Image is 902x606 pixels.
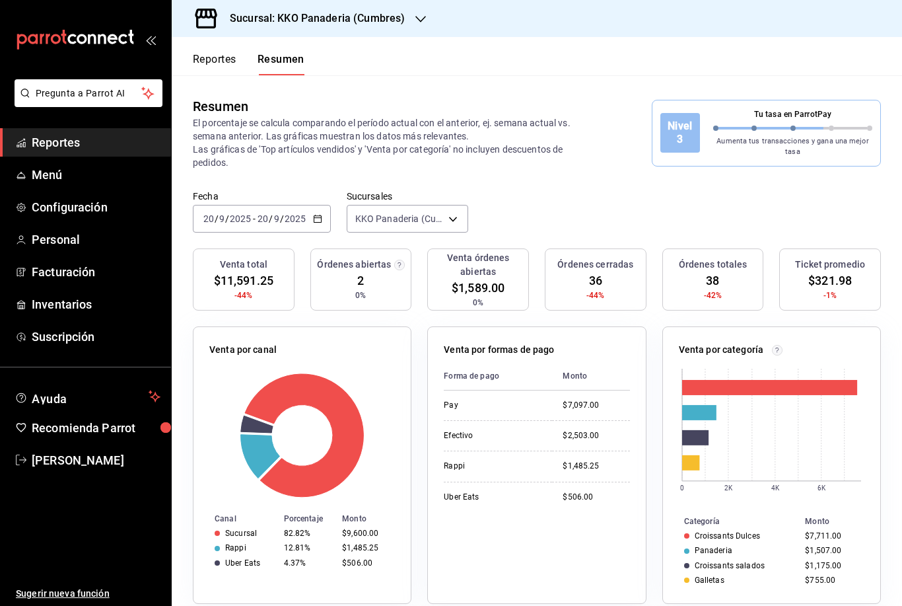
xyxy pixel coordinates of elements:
div: $9,600.00 [342,529,390,538]
p: Tu tasa en ParrotPay [713,108,872,120]
div: Panaderia [695,546,732,555]
div: 4.37% [284,558,332,568]
p: El porcentaje se calcula comparando el período actual con el anterior, ej. semana actual vs. sema... [193,116,594,169]
input: ---- [284,213,306,224]
a: Pregunta a Parrot AI [9,96,162,110]
div: Nivel 3 [660,113,700,153]
p: Venta por canal [209,343,277,357]
div: Sucursal [225,529,257,538]
div: $1,485.25 [342,543,390,552]
h3: Órdenes abiertas [317,258,391,272]
button: Pregunta a Parrot AI [15,79,162,107]
div: navigation tabs [193,53,304,75]
div: Pay [444,400,541,411]
div: $1,507.00 [805,546,859,555]
h3: Sucursal: KKO Panaderia (Cumbres) [219,11,405,26]
span: Menú [32,166,160,184]
span: Personal [32,231,160,248]
span: Ayuda [32,389,143,404]
text: 6K [817,484,826,492]
text: 2K [724,484,733,492]
span: Recomienda Parrot [32,419,160,437]
span: $321.98 [808,272,852,289]
div: $2,503.00 [563,430,629,441]
label: Sucursales [347,192,468,201]
button: Resumen [258,53,304,75]
input: -- [273,213,280,224]
span: Suscripción [32,328,160,346]
text: 0 [680,484,684,492]
input: -- [203,213,215,224]
h3: Venta órdenes abiertas [433,251,523,279]
th: Monto [337,511,411,526]
text: 4K [771,484,780,492]
div: Galletas [695,576,724,585]
div: Croissants salados [695,561,765,570]
th: Monto [800,514,880,529]
div: Rappi [225,543,246,552]
span: 0% [355,289,366,301]
div: $7,711.00 [805,531,859,541]
input: ---- [229,213,252,224]
div: Resumen [193,96,248,116]
span: / [225,213,229,224]
div: $7,097.00 [563,400,629,411]
span: Reportes [32,133,160,151]
span: 0% [473,297,483,309]
span: / [215,213,219,224]
div: Rappi [444,461,541,472]
span: Configuración [32,198,160,216]
div: $755.00 [805,576,859,585]
span: Sugerir nueva función [16,587,160,601]
input: -- [219,213,225,224]
p: Venta por formas de pago [444,343,554,357]
th: Monto [552,362,629,391]
span: / [269,213,273,224]
div: 12.81% [284,543,332,552]
div: 82.82% [284,529,332,538]
th: Forma de pago [444,362,552,391]
label: Fecha [193,192,331,201]
span: -1% [823,289,837,301]
h3: Ticket promedio [795,258,865,272]
span: Pregunta a Parrot AI [36,87,142,100]
span: $11,591.25 [214,272,273,289]
span: - [253,213,256,224]
div: Croissants Dulces [695,531,760,541]
input: -- [257,213,269,224]
span: 38 [706,272,719,289]
th: Categoría [663,514,800,529]
span: 36 [589,272,602,289]
span: -44% [586,289,605,301]
h3: Órdenes totales [679,258,747,272]
div: $1,175.00 [805,561,859,570]
span: [PERSON_NAME] [32,451,160,469]
div: Uber Eats [444,492,541,503]
span: Facturación [32,263,160,281]
div: Uber Eats [225,558,260,568]
h3: Venta total [220,258,267,272]
button: open_drawer_menu [145,34,156,45]
span: -44% [234,289,253,301]
span: KKO Panaderia (Cumbres) [355,212,444,225]
div: $1,485.25 [563,461,629,472]
div: Efectivo [444,430,541,441]
button: Reportes [193,53,236,75]
h3: Órdenes cerradas [557,258,633,272]
span: 2 [357,272,364,289]
span: / [280,213,284,224]
span: Inventarios [32,295,160,313]
p: Aumenta tus transacciones y gana una mejor tasa [713,136,872,158]
span: $1,589.00 [452,279,504,297]
span: -42% [704,289,722,301]
div: $506.00 [342,558,390,568]
div: $506.00 [563,492,629,503]
th: Porcentaje [279,511,337,526]
p: Venta por categoría [679,343,764,357]
th: Canal [193,511,279,526]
